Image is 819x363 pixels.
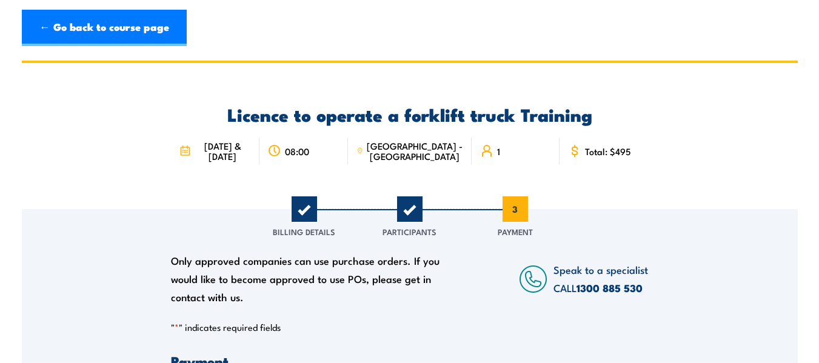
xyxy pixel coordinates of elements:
span: Total: $495 [585,146,631,156]
p: " " indicates required fields [171,321,648,333]
h2: Licence to operate a forklift truck Training [171,106,648,122]
span: Speak to a specialist CALL [553,262,648,295]
span: [GEOGRAPHIC_DATA] - [GEOGRAPHIC_DATA] [367,141,463,161]
span: Payment [498,225,533,238]
span: 1 [292,196,317,222]
span: 08:00 [285,146,309,156]
span: 2 [397,196,423,222]
div: Only approved companies can use purchase orders. If you would like to become approved to use POs,... [171,251,446,306]
a: 1300 885 530 [577,280,643,296]
span: [DATE] & [DATE] [194,141,250,161]
span: Billing Details [273,225,335,238]
span: 3 [503,196,528,222]
span: 1 [497,146,500,156]
a: ← Go back to course page [22,10,187,46]
span: Participants [383,225,436,238]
